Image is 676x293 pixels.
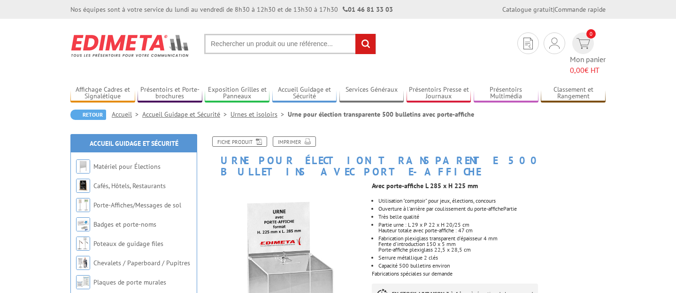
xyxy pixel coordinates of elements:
[142,110,230,119] a: Accueil Guidage et Sécurité
[502,5,553,14] a: Catalogue gratuit
[205,86,269,101] a: Exposition Grilles et Panneaux
[570,54,606,76] span: Mon panier
[502,5,606,14] div: |
[576,38,590,49] img: devis rapide
[200,136,613,177] h1: Urne pour élection transparente 500 bulletins avec porte-affiche
[378,255,606,261] li: Serrure métallique 2 clés
[93,220,156,229] a: Badges et porte-noms
[70,5,393,14] div: Nos équipes sont à votre service du lundi au vendredi de 8h30 à 12h30 et de 13h30 à 17h30
[93,182,166,190] a: Cafés, Hôtels, Restaurants
[339,86,404,101] a: Services Généraux
[76,237,90,251] img: Poteaux de guidage files
[570,65,606,76] span: € HT
[378,222,606,233] li: Partie urne : L 29 x P 22 x H 20/25 cm Hauteur totale avec porte-affiche : 47 cm
[378,263,606,269] li: Capacité 500 bulletins environ
[93,259,190,267] a: Chevalets / Paperboard / Pupitres
[355,34,376,54] input: rechercher
[93,239,163,248] a: Poteaux de guidage files
[474,86,538,101] a: Présentoirs Multimédia
[541,86,606,101] a: Classement et Rangement
[76,256,90,270] img: Chevalets / Paperboard / Pupitres
[70,86,135,101] a: Affichage Cadres et Signalétique
[372,182,478,190] strong: Avec porte-affiche L 285 x H 225 mm
[378,198,606,204] li: Utilisation "comptoir" pour jeux, élections, concours
[570,65,584,75] span: 0,00
[70,28,190,63] img: Edimeta
[407,86,471,101] a: Présentoirs Presse et Journaux
[212,136,267,147] a: Fiche produit
[76,217,90,231] img: Badges et porte-noms
[523,38,533,49] img: devis rapide
[586,29,596,39] span: 0
[93,278,166,286] a: Plaques de porte murales
[93,201,181,209] a: Porte-Affiches/Messages de sol
[76,159,90,174] img: Matériel pour Élections
[554,5,606,14] a: Commande rapide
[76,198,90,212] img: Porte-Affiches/Messages de sol
[112,110,142,119] a: Accueil
[76,179,90,193] img: Cafés, Hôtels, Restaurants
[378,236,606,253] li: Fabrication plexiglass transparent d'épaisseur 4 mm Fente d'introduction 150 x 5 mm Porte-affiche...
[378,206,606,212] li: Ouverture à l'arrière par coulissement du porte-affichePartie
[570,32,606,76] a: devis rapide 0 Mon panier 0,00€ HT
[138,86,202,101] a: Présentoirs et Porte-brochures
[273,136,316,147] a: Imprimer
[76,275,90,289] img: Plaques de porte murales
[343,5,393,14] strong: 01 46 81 33 03
[90,139,178,148] a: Accueil Guidage et Sécurité
[378,214,606,220] li: Très belle qualité
[272,86,337,101] a: Accueil Guidage et Sécurité
[230,110,288,119] a: Urnes et isoloirs
[549,38,560,49] img: devis rapide
[70,110,106,120] a: Retour
[93,162,161,171] a: Matériel pour Élections
[288,110,474,119] li: Urne pour élection transparente 500 bulletins avec porte-affiche
[204,34,376,54] input: Rechercher un produit ou une référence...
